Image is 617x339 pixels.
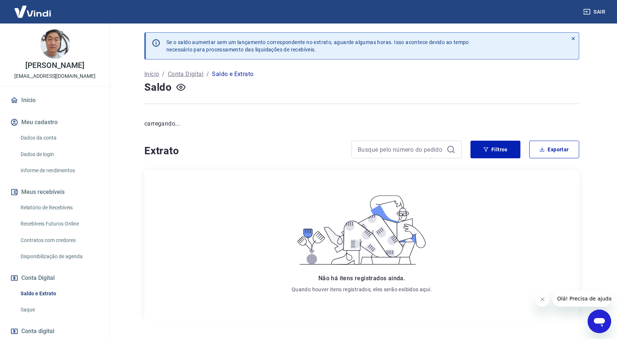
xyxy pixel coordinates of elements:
p: Quando houver itens registrados, eles serão exibidos aqui. [292,286,432,293]
button: Meu cadastro [9,114,101,130]
p: Saldo e Extrato [212,70,253,79]
img: 1fb4290f-8ef5-4951-bdb5-a42f20fbef56.jpeg [40,29,70,59]
a: Informe de rendimentos [18,163,101,178]
a: Disponibilização de agenda [18,249,101,264]
a: Saque [18,302,101,317]
a: Início [144,70,159,79]
a: Saldo e Extrato [18,286,101,301]
p: [PERSON_NAME] [25,62,84,69]
button: Conta Digital [9,270,101,286]
a: Contratos com credores [18,233,101,248]
a: Início [9,92,101,108]
iframe: Botão para abrir a janela de mensagens [588,310,611,333]
p: Se o saldo aumentar sem um lançamento correspondente no extrato, aguarde algumas horas. Isso acon... [166,39,469,53]
button: Meus recebíveis [9,184,101,200]
p: [EMAIL_ADDRESS][DOMAIN_NAME] [14,72,95,80]
h4: Extrato [144,144,343,158]
img: Vindi [9,0,57,23]
button: Exportar [529,141,579,158]
p: / [206,70,209,79]
iframe: Mensagem da empresa [553,291,611,307]
iframe: Fechar mensagem [535,292,550,307]
a: Recebíveis Futuros Online [18,216,101,231]
a: Conta Digital [168,70,203,79]
h4: Saldo [144,80,172,95]
input: Busque pelo número do pedido [358,144,444,155]
button: Filtros [470,141,520,158]
span: Não há itens registrados ainda. [318,275,405,282]
span: Olá! Precisa de ajuda? [4,5,62,11]
span: Conta digital [21,326,54,336]
button: Sair [582,5,608,19]
a: Dados de login [18,147,101,162]
p: / [162,70,165,79]
a: Dados da conta [18,130,101,145]
p: carregando... [144,119,579,128]
a: Relatório de Recebíveis [18,200,101,215]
